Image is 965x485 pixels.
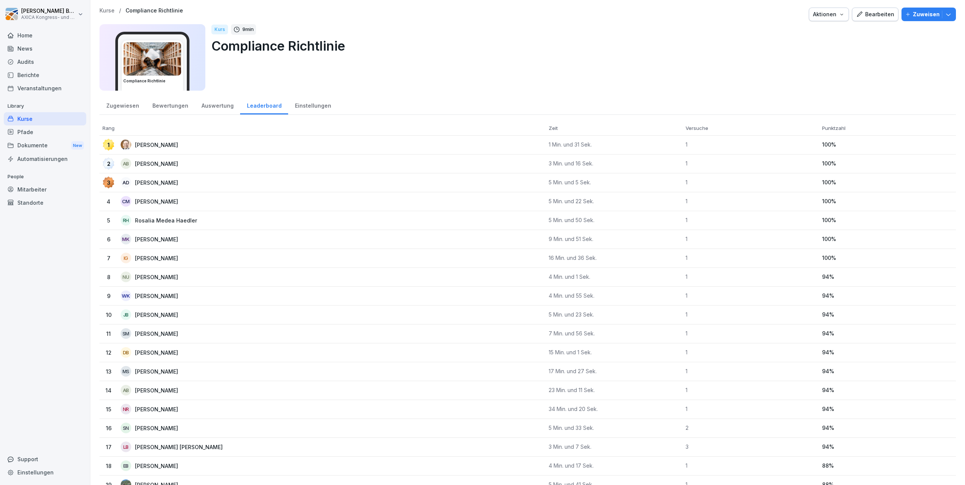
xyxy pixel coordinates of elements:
[121,385,131,395] div: AB
[4,112,86,125] a: Kurse
[549,425,680,431] p: 5 Min. und 33 Sek.
[135,311,190,319] p: [PERSON_NAME]
[852,8,898,21] button: Bearbeiten
[549,255,680,261] p: 16 Min. und 36 Sek.
[121,253,131,263] div: IG
[4,125,86,139] div: Pfade
[813,10,845,19] div: Aktionen
[126,8,183,14] a: Compliance Richtlinie
[102,125,115,131] span: Rang
[102,273,115,281] p: 8
[549,273,680,280] p: 4 Min. und 1 Sek.
[123,78,182,84] h3: Compliance Richtlinie
[549,179,680,186] p: 5 Min. und 5 Sek.
[822,425,953,431] p: 94 %
[822,141,953,148] p: 100 %
[135,198,190,205] p: [PERSON_NAME]
[102,443,115,451] p: 17
[4,139,86,153] div: Dokumente
[686,330,816,337] p: 1
[549,198,680,205] p: 5 Min. und 22 Sek.
[822,387,953,394] p: 94 %
[822,125,846,131] span: Punktzahl
[124,42,181,76] img: m6azt6by63mj5b74vcaonl5f.png
[242,26,254,33] p: 9 min
[121,139,131,150] img: on34hxwqkpdynh7zcgurzpcn.png
[135,235,190,243] p: [PERSON_NAME]
[549,141,680,148] p: 1 Min. und 31 Sek.
[686,236,816,242] p: 1
[686,349,816,356] p: 1
[4,55,86,68] a: Audits
[686,273,816,280] p: 1
[549,160,680,167] p: 3 Min. und 16 Sek.
[822,292,953,299] p: 94 %
[21,15,76,20] p: AXICA Kongress- und Tagungszentrum Pariser Platz 3 GmbH
[102,216,115,224] p: 5
[135,273,190,281] p: [PERSON_NAME]
[686,255,816,261] p: 1
[121,366,131,377] div: MS
[822,236,953,242] p: 100 %
[240,95,288,114] div: Leaderboard
[4,42,86,55] div: News
[4,466,86,479] a: Einstellungen
[102,349,115,357] p: 12
[686,462,816,469] p: 1
[121,442,131,452] div: LB
[135,424,190,432] p: [PERSON_NAME]
[549,443,680,450] p: 3 Min. und 7 Sek.
[121,309,131,320] div: JB
[102,330,115,338] p: 11
[146,95,195,114] a: Bewertungen
[686,198,816,205] p: 1
[822,349,953,356] p: 94 %
[822,311,953,318] p: 94 %
[135,330,190,338] p: [PERSON_NAME]
[822,462,953,469] p: 88 %
[549,330,680,337] p: 7 Min. und 56 Sek.
[4,68,86,82] div: Berichte
[135,254,190,262] p: [PERSON_NAME]
[4,183,86,196] div: Mitarbeiter
[549,406,680,412] p: 34 Min. und 20 Sek.
[135,368,190,375] p: [PERSON_NAME]
[71,141,84,150] div: New
[822,198,953,205] p: 100 %
[686,406,816,412] p: 1
[822,443,953,450] p: 94 %
[121,290,131,301] div: WK
[686,292,816,299] p: 1
[549,125,558,131] span: Zeit
[549,217,680,224] p: 5 Min. und 50 Sek.
[4,82,86,95] a: Veranstaltungen
[822,179,953,186] p: 100 %
[102,235,115,243] p: 6
[102,254,115,262] p: 7
[121,196,131,207] div: CM
[288,95,338,114] div: Einstellungen
[4,196,86,209] div: Standorte
[135,292,190,300] p: [PERSON_NAME]
[99,95,146,114] div: Zugewiesen
[195,95,240,114] a: Auswertung
[686,141,816,148] p: 1
[99,8,115,14] p: Kurse
[686,443,816,450] p: 3
[4,152,86,165] a: Automatisierungen
[901,8,956,21] button: Zuweisen
[4,29,86,42] div: Home
[549,387,680,394] p: 23 Min. und 11 Sek.
[121,404,131,414] div: NR
[686,368,816,375] p: 1
[135,179,190,187] p: [PERSON_NAME]
[102,198,115,205] p: 4
[549,292,680,299] p: 4 Min. und 55 Sek.
[121,460,131,471] div: EB
[121,158,131,169] div: AB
